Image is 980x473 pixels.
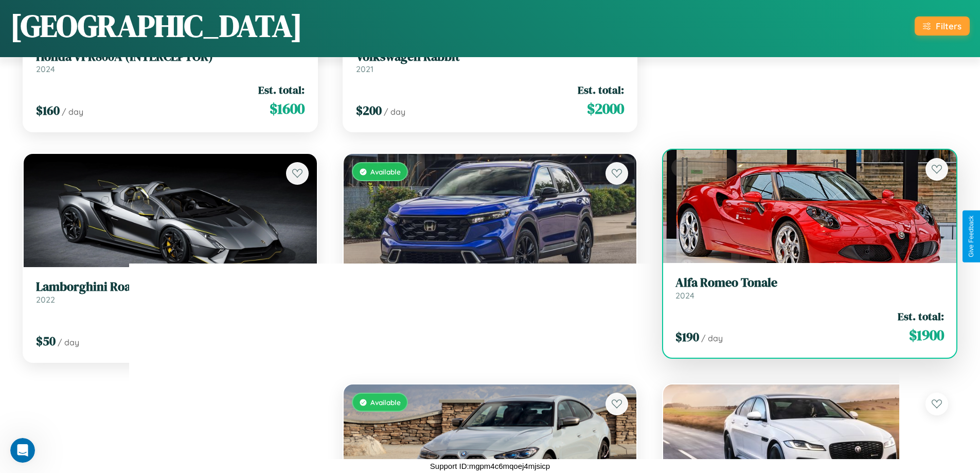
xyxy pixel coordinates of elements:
[36,279,305,294] h3: Lamborghini Roadster
[578,82,624,97] span: Est. total:
[675,290,694,301] span: 2024
[36,64,55,74] span: 2024
[690,163,729,172] span: Unavailable
[50,167,81,176] span: Available
[356,49,625,75] a: Volkswagen Rabbit2021
[10,438,35,463] iframe: Intercom live chat
[915,16,970,36] button: Filters
[675,328,699,345] span: $ 190
[378,337,399,347] span: / day
[898,309,944,324] span: Est. total:
[898,82,944,97] span: Est. total:
[356,332,376,349] span: $ 60
[370,398,401,407] span: Available
[594,329,624,349] span: $ 600
[356,279,625,305] a: Honda CT702020
[914,98,944,119] span: $ 500
[258,82,305,97] span: Est. total:
[675,275,944,290] h3: Alfa Romeo Tonale
[578,313,624,328] span: Est. total:
[587,98,624,119] span: $ 2000
[701,333,723,343] span: / day
[356,279,625,294] h3: Honda CT70
[675,275,944,301] a: Alfa Romeo Tonale2024
[258,313,305,328] span: Est. total:
[36,49,305,75] a: Honda VFR800A (INTERCEPTOR)2024
[675,64,692,74] span: 2017
[36,279,305,305] a: Lamborghini Roadster2022
[36,102,60,119] span: $ 160
[909,325,944,345] span: $ 1900
[36,332,56,349] span: $ 50
[697,107,719,117] span: / day
[356,64,373,74] span: 2021
[936,21,961,31] div: Filters
[356,102,382,119] span: $ 200
[36,49,305,64] h3: Honda VFR800A (INTERCEPTOR)
[690,398,720,407] span: Available
[384,107,405,117] span: / day
[270,98,305,119] span: $ 1600
[50,398,81,407] span: Available
[58,337,79,347] span: / day
[370,167,401,176] span: Available
[968,216,975,257] div: Give Feedback
[36,294,55,305] span: 2022
[675,49,944,75] a: Jaguar XK82017
[430,459,550,473] p: Support ID: mgpm4c6mqoej4mjsicp
[10,5,302,47] h1: [GEOGRAPHIC_DATA]
[275,329,305,349] span: $ 500
[675,102,695,119] span: $ 50
[356,294,376,305] span: 2020
[62,107,83,117] span: / day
